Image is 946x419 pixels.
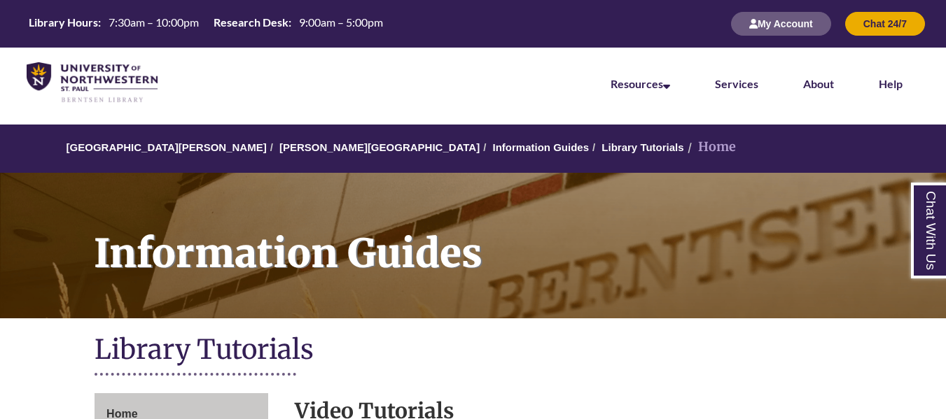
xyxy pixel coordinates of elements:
span: 7:30am – 10:00pm [109,15,199,29]
table: Hours Today [23,15,389,32]
img: UNWSP Library Logo [27,62,158,104]
h1: Information Guides [78,173,946,300]
th: Research Desk: [208,15,293,30]
a: [PERSON_NAME][GEOGRAPHIC_DATA] [279,141,480,153]
a: [GEOGRAPHIC_DATA][PERSON_NAME] [67,141,267,153]
a: Help [879,77,903,90]
h1: Library Tutorials [95,332,851,369]
a: Hours Today [23,15,389,34]
button: Chat 24/7 [845,12,925,36]
th: Library Hours: [23,15,103,30]
a: Resources [611,77,670,90]
a: Chat 24/7 [845,17,925,29]
a: Library Tutorials [601,141,683,153]
button: My Account [731,12,831,36]
a: Information Guides [493,141,590,153]
span: 9:00am – 5:00pm [299,15,383,29]
li: Home [684,137,736,157]
a: My Account [731,17,831,29]
a: About [803,77,834,90]
a: Services [715,77,758,90]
